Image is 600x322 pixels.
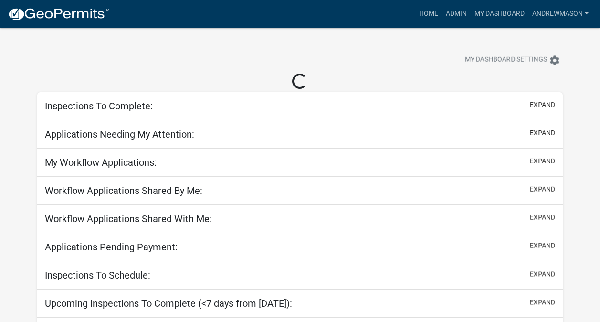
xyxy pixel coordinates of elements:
[45,157,157,168] h5: My Workflow Applications:
[45,241,178,253] h5: Applications Pending Payment:
[45,129,194,140] h5: Applications Needing My Attention:
[530,184,555,194] button: expand
[530,100,555,110] button: expand
[45,213,212,225] h5: Workflow Applications Shared With Me:
[549,54,560,66] i: settings
[530,241,555,251] button: expand
[471,5,528,23] a: My Dashboard
[528,5,592,23] a: AndrewMason
[45,100,153,112] h5: Inspections To Complete:
[530,269,555,279] button: expand
[457,51,568,69] button: My Dashboard Settingssettings
[415,5,442,23] a: Home
[530,156,555,166] button: expand
[530,297,555,307] button: expand
[465,54,547,66] span: My Dashboard Settings
[530,213,555,223] button: expand
[442,5,471,23] a: Admin
[530,128,555,138] button: expand
[45,298,292,309] h5: Upcoming Inspections To Complete (<7 days from [DATE]):
[45,185,202,196] h5: Workflow Applications Shared By Me:
[45,269,150,281] h5: Inspections To Schedule:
